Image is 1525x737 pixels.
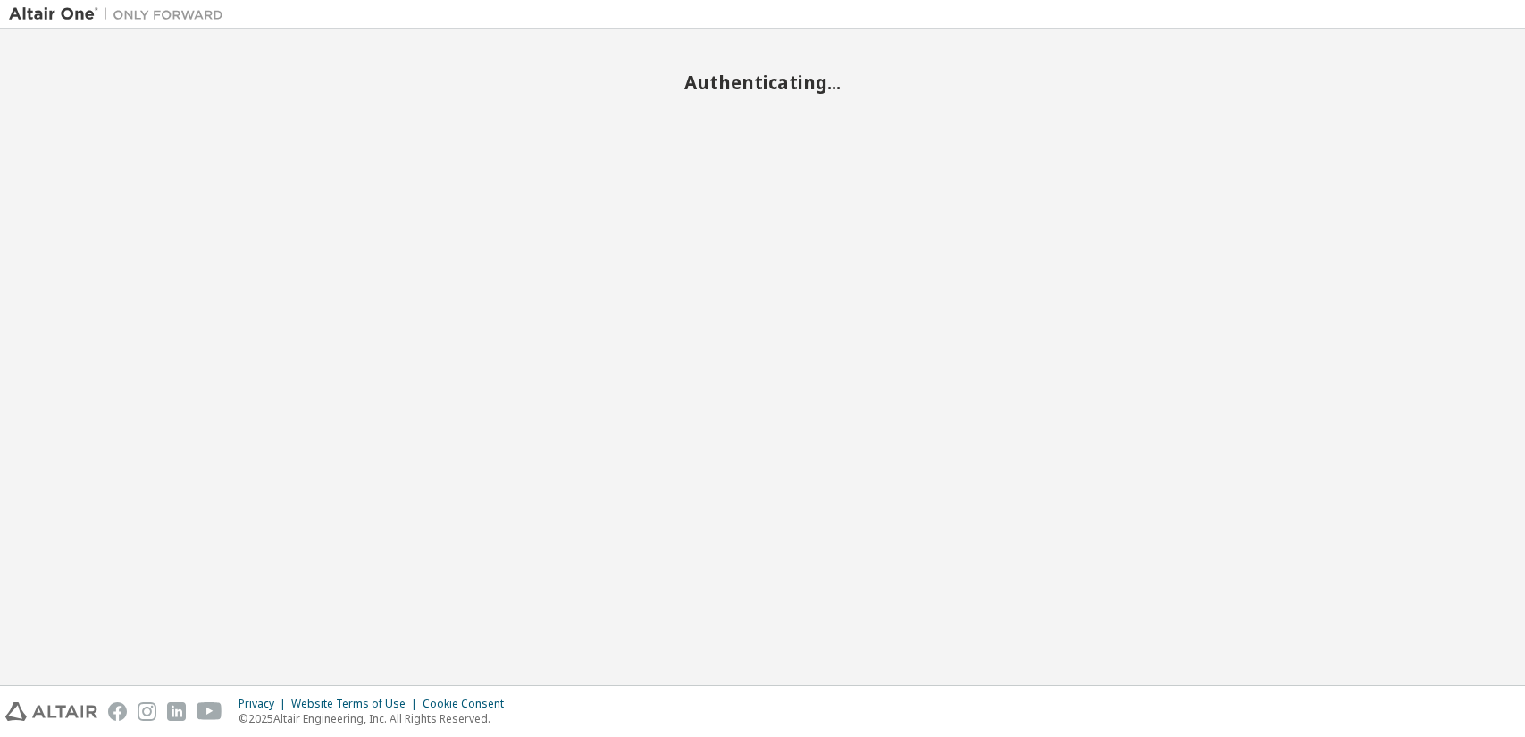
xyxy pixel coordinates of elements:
[239,697,291,711] div: Privacy
[9,71,1516,94] h2: Authenticating...
[9,5,232,23] img: Altair One
[423,697,515,711] div: Cookie Consent
[291,697,423,711] div: Website Terms of Use
[108,702,127,721] img: facebook.svg
[138,702,156,721] img: instagram.svg
[5,702,97,721] img: altair_logo.svg
[239,711,515,726] p: © 2025 Altair Engineering, Inc. All Rights Reserved.
[167,702,186,721] img: linkedin.svg
[197,702,222,721] img: youtube.svg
